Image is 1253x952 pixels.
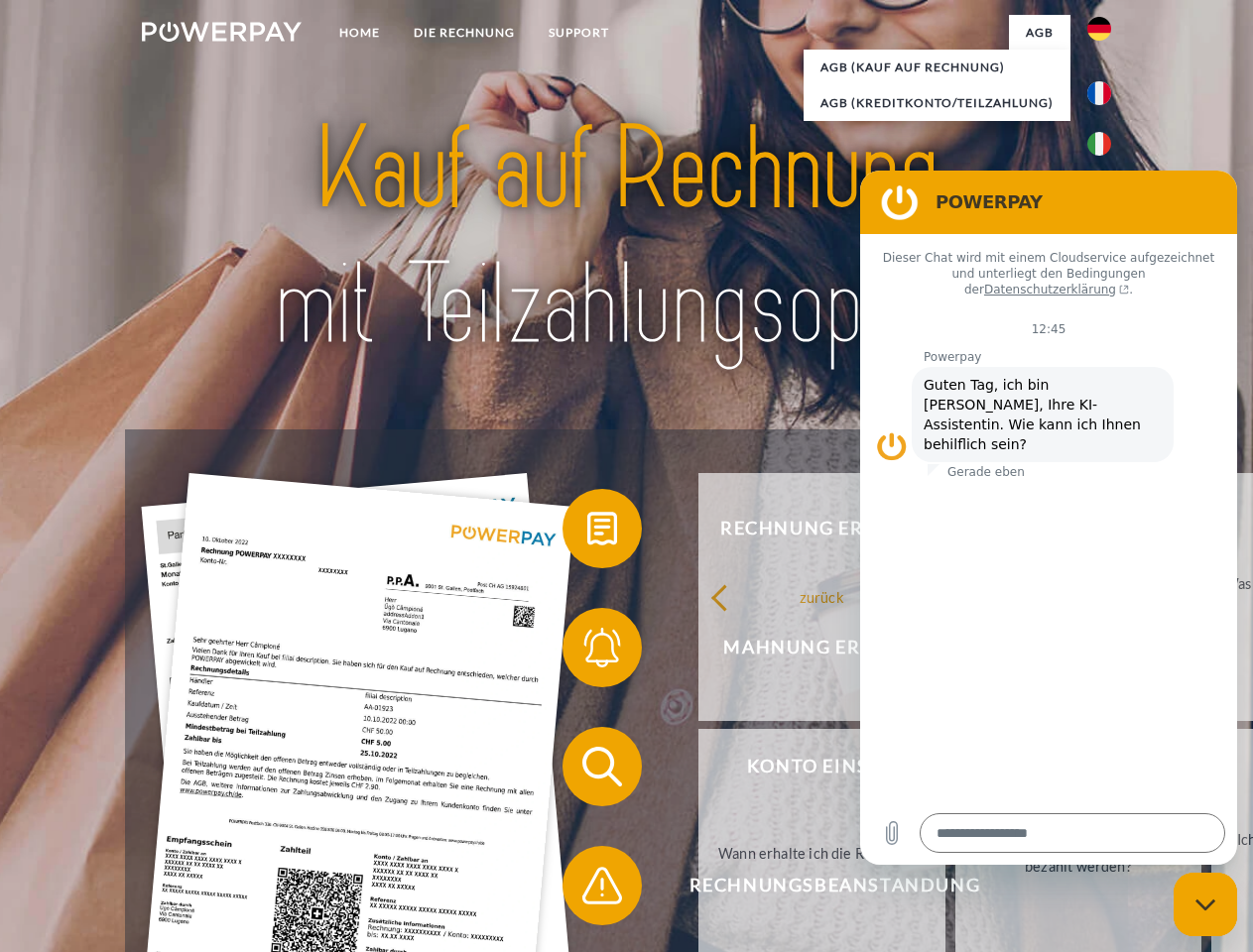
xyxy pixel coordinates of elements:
[397,15,532,51] a: DIE RECHNUNG
[1087,81,1111,105] img: fr
[189,95,1064,380] img: title-powerpay_de.svg
[577,861,627,910] img: qb_warning.svg
[804,50,1070,85] a: AGB (Kauf auf Rechnung)
[322,15,397,51] a: Home
[563,727,1078,806] button: Konto einsehen
[563,846,1078,925] button: Rechnungsbeanstandung
[142,22,302,42] img: logo-powerpay-white.svg
[804,85,1070,121] a: AGB (Kreditkonto/Teilzahlung)
[1087,17,1111,41] img: de
[860,171,1237,865] iframe: Messaging-Fenster
[1087,132,1111,156] img: it
[1009,15,1070,51] a: agb
[577,504,627,553] img: qb_bill.svg
[710,583,934,610] div: zurück
[1174,873,1237,936] iframe: Schaltfläche zum Öffnen des Messaging-Fensters; Konversation läuft
[563,489,1078,568] button: Rechnung erhalten?
[710,839,934,866] div: Wann erhalte ich die Rechnung?
[563,608,1078,687] button: Mahnung erhalten?
[532,15,626,51] a: SUPPORT
[577,742,627,791] img: qb_search.svg
[577,623,627,672] img: qb_bell.svg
